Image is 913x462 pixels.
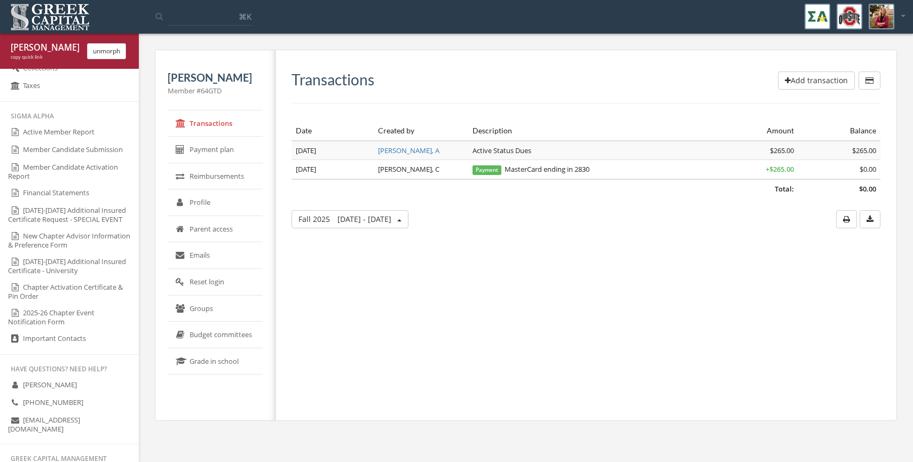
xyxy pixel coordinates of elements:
[337,214,391,224] span: [DATE] - [DATE]
[168,110,263,137] a: Transactions
[168,163,263,190] a: Reimbursements
[292,160,374,179] td: [DATE]
[168,322,263,348] a: Budget committees
[473,165,501,175] span: Payment
[292,210,408,228] button: Fall 2025[DATE] - [DATE]
[201,86,222,95] span: 64GTD
[378,146,439,155] a: [PERSON_NAME], A
[720,125,793,136] div: Amount
[298,214,391,224] span: Fall 2025
[766,164,794,174] span: + $265.00
[378,125,463,136] div: Created by
[860,164,876,174] span: $0.00
[770,146,794,155] span: $265.00
[292,71,374,88] h3: Transactions
[378,164,439,174] span: [PERSON_NAME], C
[292,179,798,198] td: Total:
[168,242,263,269] a: Emails
[473,146,531,155] span: Active Status Dues
[11,42,79,54] div: [PERSON_NAME] [PERSON_NAME]
[168,189,263,216] a: Profile
[168,216,263,243] a: Parent access
[168,348,263,375] a: Grade in school
[852,146,876,155] span: $265.00
[168,269,263,296] a: Reset login
[473,125,711,136] div: Description
[292,141,374,160] td: [DATE]
[11,54,79,61] div: copy quick link
[168,86,263,96] div: Member #
[168,137,263,163] a: Payment plan
[168,296,263,322] a: Groups
[802,125,876,136] div: Balance
[23,380,77,389] span: [PERSON_NAME]
[87,43,126,59] button: unmorph
[239,11,251,22] span: ⌘K
[473,164,589,174] span: MasterCard ending in 2830
[859,184,876,194] span: $0.00
[168,71,252,84] span: [PERSON_NAME]
[778,71,855,90] button: Add transaction
[296,125,369,136] div: Date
